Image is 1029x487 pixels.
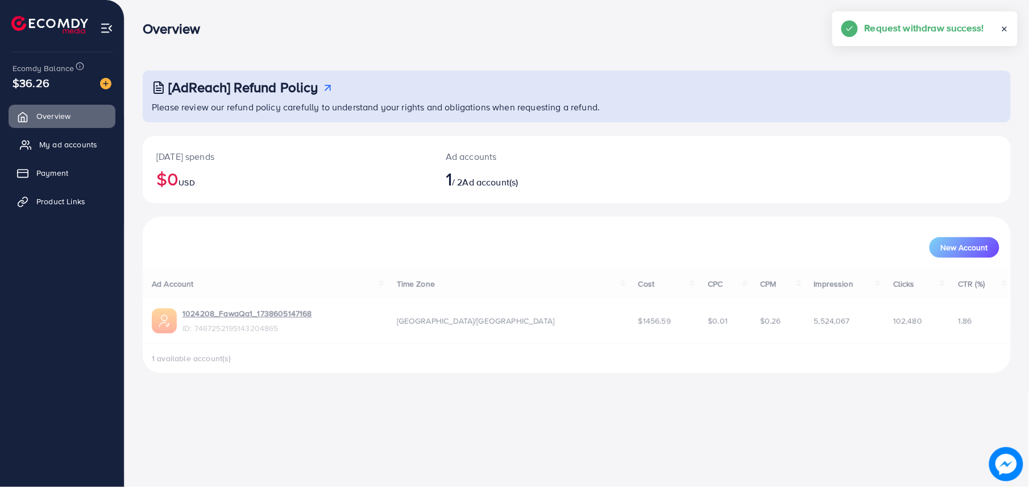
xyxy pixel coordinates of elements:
[993,451,1020,478] img: image
[865,20,984,35] h5: Request withdraw success!
[13,63,74,74] span: Ecomdy Balance
[463,176,518,188] span: Ad account(s)
[9,105,115,127] a: Overview
[9,162,115,184] a: Payment
[156,150,418,163] p: [DATE] spends
[9,190,115,213] a: Product Links
[100,78,111,89] img: image
[36,167,68,179] span: Payment
[179,177,194,188] span: USD
[11,16,88,34] img: logo
[930,237,999,258] button: New Account
[168,79,318,96] h3: [AdReach] Refund Policy
[446,150,636,163] p: Ad accounts
[143,20,209,37] h3: Overview
[446,166,452,192] span: 1
[9,133,115,156] a: My ad accounts
[100,22,113,35] img: menu
[156,168,418,189] h2: $0
[941,243,988,251] span: New Account
[36,196,85,207] span: Product Links
[152,100,1004,114] p: Please review our refund policy carefully to understand your rights and obligations when requesti...
[13,64,50,102] span: $36.26
[39,139,97,150] span: My ad accounts
[446,168,636,189] h2: / 2
[36,110,70,122] span: Overview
